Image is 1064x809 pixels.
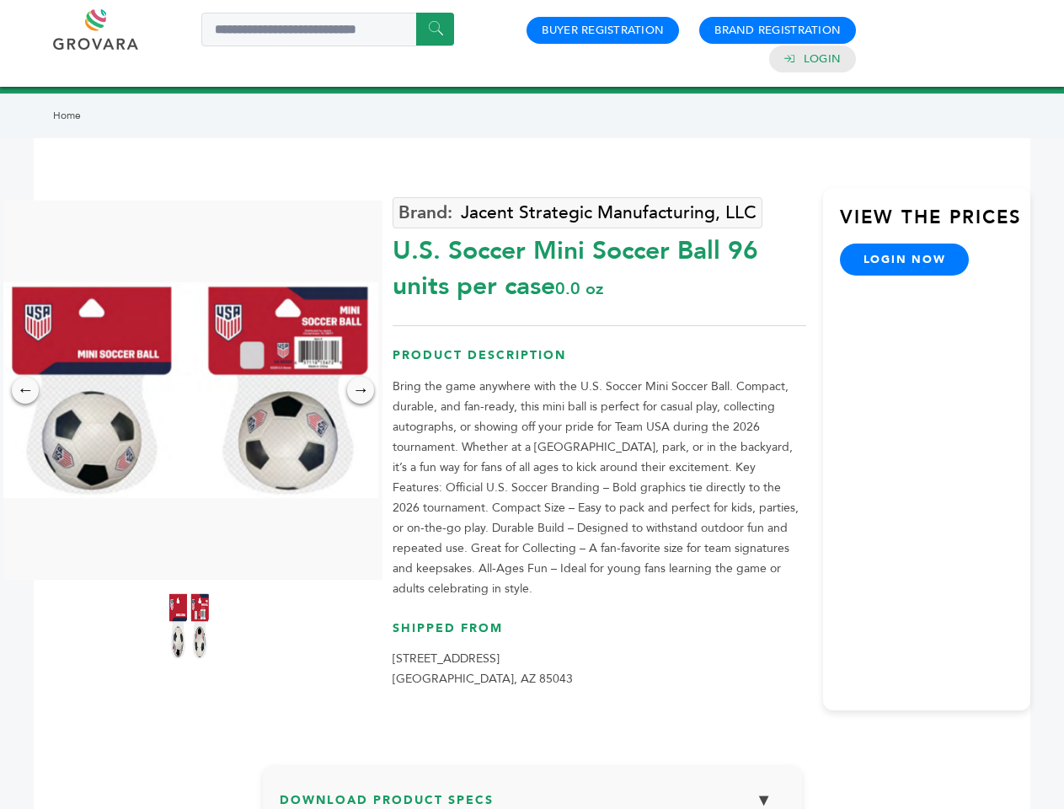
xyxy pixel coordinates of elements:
[542,23,664,38] a: Buyer Registration
[53,109,81,122] a: Home
[168,592,210,660] img: U.S. Soccer Mini Soccer Ball 96 units per case 0.0 oz
[393,649,806,689] p: [STREET_ADDRESS] [GEOGRAPHIC_DATA], AZ 85043
[393,197,762,228] a: Jacent Strategic Manufacturing, LLC
[393,620,806,650] h3: Shipped From
[840,205,1030,244] h3: View the Prices
[393,347,806,377] h3: Product Description
[714,23,841,38] a: Brand Registration
[393,377,806,599] p: Bring the game anywhere with the U.S. Soccer Mini Soccer Ball. Compact, durable, and fan-ready, t...
[12,377,39,404] div: ←
[347,377,374,404] div: →
[555,277,603,300] span: 0.0 oz
[201,13,454,46] input: Search a product or brand...
[840,244,970,276] a: login now
[804,51,841,67] a: Login
[393,225,806,304] div: U.S. Soccer Mini Soccer Ball 96 units per case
